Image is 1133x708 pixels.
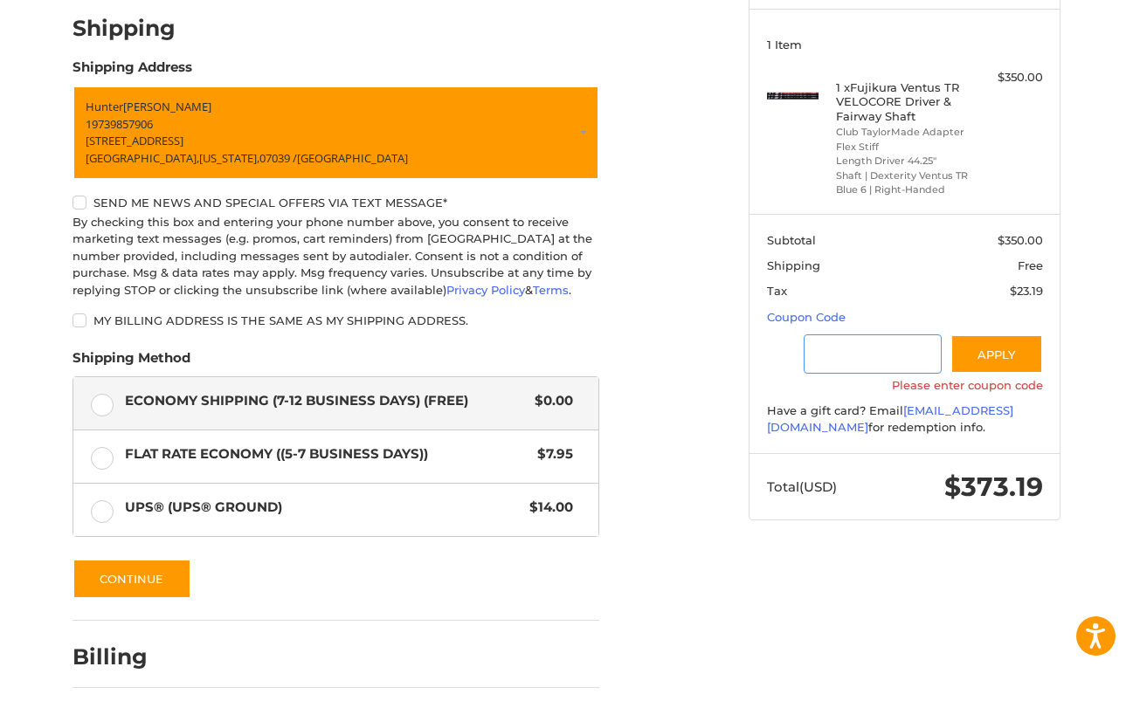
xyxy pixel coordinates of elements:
[73,643,175,670] h2: Billing
[297,150,408,166] span: [GEOGRAPHIC_DATA]
[836,80,970,123] h4: 1 x Fujikura Ventus TR VELOCORE Driver & Fairway Shaft
[767,478,837,495] span: Total (USD)
[125,444,529,464] span: Flat Rate Economy ((5-7 Business Days))
[944,471,1043,503] span: $373.19
[86,116,153,132] span: 19739857906
[73,214,599,299] div: By checking this box and entering your phone number above, you consent to receive marketing text ...
[836,140,970,155] li: Flex Stiff
[73,559,191,599] button: Continue
[446,283,525,297] a: Privacy Policy
[1010,284,1043,298] span: $23.19
[123,99,211,114] span: [PERSON_NAME]
[86,133,183,148] span: [STREET_ADDRESS]
[767,284,787,298] span: Tax
[73,15,176,42] h2: Shipping
[767,310,846,324] a: Coupon Code
[998,233,1043,247] span: $350.00
[974,69,1043,86] div: $350.00
[836,154,970,168] li: Length Driver 44.25"
[1018,258,1043,272] span: Free
[73,58,192,86] legend: Shipping Address
[989,661,1133,708] iframe: Google Customer Reviews
[73,313,599,327] label: My billing address is the same as my shipping address.
[86,99,123,114] span: Hunter
[199,150,259,166] span: [US_STATE],
[86,150,199,166] span: [GEOGRAPHIC_DATA],
[767,233,816,247] span: Subtotal
[125,498,522,518] span: UPS® (UPS® Ground)
[73,196,599,210] label: Send me news and special offers via text message*
[521,498,573,518] span: $14.00
[125,391,527,411] span: Economy Shipping (7-12 Business Days) (Free)
[836,168,970,197] li: Shaft | Dexterity Ventus TR Blue 6 | Right-Handed
[767,38,1043,52] h3: 1 Item
[950,334,1043,374] button: Apply
[73,348,190,376] legend: Shipping Method
[259,150,297,166] span: 07039 /
[767,258,820,272] span: Shipping
[526,391,573,411] span: $0.00
[73,86,599,180] a: Enter or select a different address
[529,444,573,464] span: $7.95
[892,378,1043,392] label: Please enter coupon code
[767,402,1043,436] div: Have a gift card? Email for redemption info.
[533,283,569,297] a: Terms
[836,125,970,140] li: Club TaylorMade Adapter
[804,334,942,374] input: Gift Certificate or Coupon Code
